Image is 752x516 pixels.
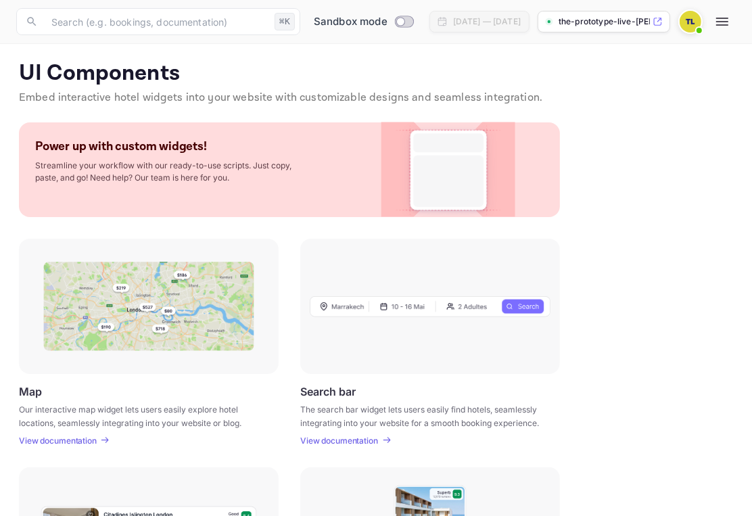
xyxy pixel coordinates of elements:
input: Search (e.g. bookings, documentation) [43,8,269,35]
img: Map Frame [43,262,254,351]
div: ⌘K [275,13,295,30]
p: Power up with custom widgets! [35,139,207,154]
a: View documentation [300,436,382,446]
p: Our interactive map widget lets users easily explore hotel locations, seamlessly integrating into... [19,403,262,427]
img: Custom Widget PNG [394,122,503,217]
p: the-prototype-live-[PERSON_NAME]... [559,16,650,28]
p: Embed interactive hotel widgets into your website with customizable designs and seamless integrat... [19,90,733,106]
div: Switch to Production mode [308,14,419,30]
p: UI Components [19,60,733,87]
p: The search bar widget lets users easily find hotels, seamlessly integrating into your website for... [300,403,543,427]
p: Map [19,385,42,398]
span: Sandbox mode [314,14,387,30]
p: Streamline your workflow with our ready-to-use scripts. Just copy, paste, and go! Need help? Our ... [35,160,306,184]
p: Search bar [300,385,356,398]
div: [DATE] — [DATE] [453,16,521,28]
p: View documentation [19,436,97,446]
img: THE PROTOTYPE LIVE [680,11,701,32]
img: Search Frame [310,296,550,317]
a: View documentation [19,436,101,446]
p: View documentation [300,436,378,446]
